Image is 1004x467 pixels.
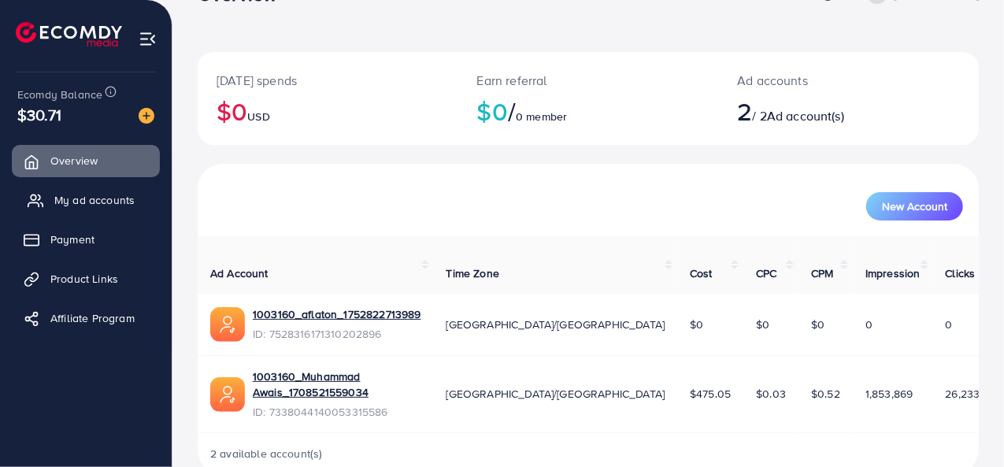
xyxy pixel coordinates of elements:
span: CPC [756,265,776,281]
span: 1,853,869 [865,386,913,402]
img: menu [139,30,157,48]
span: Affiliate Program [50,310,135,326]
h2: $0 [217,96,439,126]
span: ID: 7528316171310202896 [253,326,421,342]
img: logo [16,22,122,46]
h2: $0 [477,96,700,126]
span: $30.71 [17,103,61,126]
iframe: Chat [937,396,992,455]
span: Product Links [50,271,118,287]
a: 1003160_aflaton_1752822713989 [253,306,421,322]
p: Ad accounts [737,71,895,90]
span: Ecomdy Balance [17,87,102,102]
span: $0.52 [811,386,840,402]
span: Clicks [946,265,976,281]
a: Payment [12,224,160,255]
span: Overview [50,153,98,169]
span: $0 [811,317,824,332]
a: Affiliate Program [12,302,160,334]
img: image [139,108,154,124]
span: $0 [756,317,769,332]
h2: / 2 [737,96,895,126]
span: $475.05 [690,386,731,402]
a: Overview [12,145,160,176]
span: ID: 7338044140053315586 [253,404,421,420]
span: Payment [50,232,94,247]
a: 1003160_Muhammad Awais_1708521559034 [253,369,421,401]
span: Ad account(s) [767,107,844,124]
span: Cost [690,265,713,281]
span: / [508,93,516,129]
a: My ad accounts [12,184,160,216]
span: Ad Account [210,265,269,281]
p: Earn referral [477,71,700,90]
span: CPM [811,265,833,281]
span: 2 [737,93,752,129]
button: New Account [866,192,963,221]
span: Time Zone [446,265,499,281]
span: $0 [690,317,703,332]
span: 2 available account(s) [210,446,323,461]
span: New Account [882,201,947,212]
span: 0 [865,317,872,332]
img: ic-ads-acc.e4c84228.svg [210,307,245,342]
img: ic-ads-acc.e4c84228.svg [210,377,245,412]
span: 0 member [516,109,567,124]
span: Impression [865,265,921,281]
span: 26,233 [946,386,980,402]
p: [DATE] spends [217,71,439,90]
span: USD [247,109,269,124]
span: $0.03 [756,386,786,402]
span: 0 [946,317,953,332]
span: [GEOGRAPHIC_DATA]/[GEOGRAPHIC_DATA] [446,386,665,402]
span: [GEOGRAPHIC_DATA]/[GEOGRAPHIC_DATA] [446,317,665,332]
span: My ad accounts [54,192,135,208]
a: Product Links [12,263,160,295]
